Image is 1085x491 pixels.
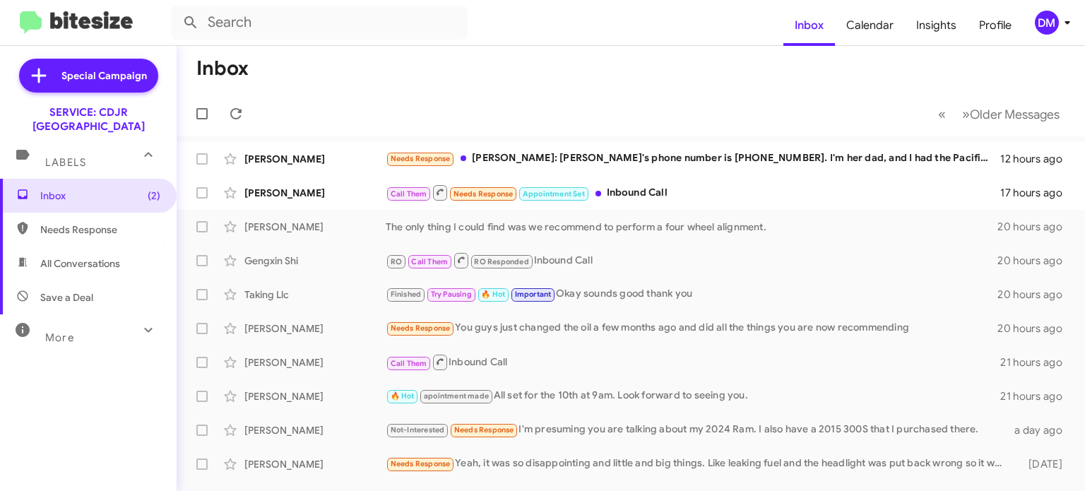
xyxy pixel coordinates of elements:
[523,189,585,199] span: Appointment Set
[1023,11,1069,35] button: DM
[244,389,386,403] div: [PERSON_NAME]
[244,355,386,369] div: [PERSON_NAME]
[1000,355,1074,369] div: 21 hours ago
[386,456,1011,472] div: Yeah, it was so disappointing and little and big things. Like leaking fuel and the headlight was ...
[968,5,1023,46] a: Profile
[386,286,997,302] div: Okay sounds good thank you
[411,257,448,266] span: Call Them
[40,223,160,237] span: Needs Response
[997,321,1074,336] div: 20 hours ago
[431,290,472,299] span: Try Pausing
[148,189,160,203] span: (2)
[997,220,1074,234] div: 20 hours ago
[481,290,505,299] span: 🔥 Hot
[391,324,451,333] span: Needs Response
[40,290,93,304] span: Save a Deal
[391,257,402,266] span: RO
[391,359,427,368] span: Call Them
[61,69,147,83] span: Special Campaign
[391,425,445,434] span: Not-Interested
[997,288,1074,302] div: 20 hours ago
[386,150,1000,167] div: [PERSON_NAME]: [PERSON_NAME]'s phone number is [PHONE_NUMBER]. I'm her dad, and I had the Pacific...
[1035,11,1059,35] div: DM
[1011,423,1074,437] div: a day ago
[244,220,386,234] div: [PERSON_NAME]
[424,391,489,401] span: apointment made
[386,320,997,336] div: You guys just changed the oil a few months ago and did all the things you are now recommending
[391,189,427,199] span: Call Them
[954,100,1068,129] button: Next
[45,331,74,344] span: More
[391,459,451,468] span: Needs Response
[40,189,160,203] span: Inbox
[386,353,1000,371] div: Inbound Call
[391,290,422,299] span: Finished
[386,184,1000,201] div: Inbound Call
[454,425,514,434] span: Needs Response
[244,186,386,200] div: [PERSON_NAME]
[386,388,1000,404] div: All set for the 10th at 9am. Look forward to seeing you.
[453,189,514,199] span: Needs Response
[244,288,386,302] div: Taking Llc
[962,105,970,123] span: »
[386,220,997,234] div: The only thing I could find was we recommend to perform a four wheel alignment.
[196,57,249,80] h1: Inbox
[45,156,86,169] span: Labels
[783,5,835,46] a: Inbox
[171,6,468,40] input: Search
[244,423,386,437] div: [PERSON_NAME]
[938,105,946,123] span: «
[1000,389,1074,403] div: 21 hours ago
[391,154,451,163] span: Needs Response
[1000,186,1074,200] div: 17 hours ago
[1000,152,1074,166] div: 12 hours ago
[930,100,1068,129] nav: Page navigation example
[244,457,386,471] div: [PERSON_NAME]
[515,290,552,299] span: Important
[244,321,386,336] div: [PERSON_NAME]
[930,100,954,129] button: Previous
[835,5,905,46] a: Calendar
[19,59,158,93] a: Special Campaign
[244,152,386,166] div: [PERSON_NAME]
[1011,457,1074,471] div: [DATE]
[244,254,386,268] div: Gengxin Shi
[386,422,1011,438] div: I'm presuming you are talking about my 2024 Ram. I also have a 2015 300S that I purchased there.
[386,252,997,269] div: Inbound Call
[970,107,1060,122] span: Older Messages
[391,391,415,401] span: 🔥 Hot
[905,5,968,46] a: Insights
[997,254,1074,268] div: 20 hours ago
[474,257,528,266] span: RO Responded
[40,256,120,271] span: All Conversations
